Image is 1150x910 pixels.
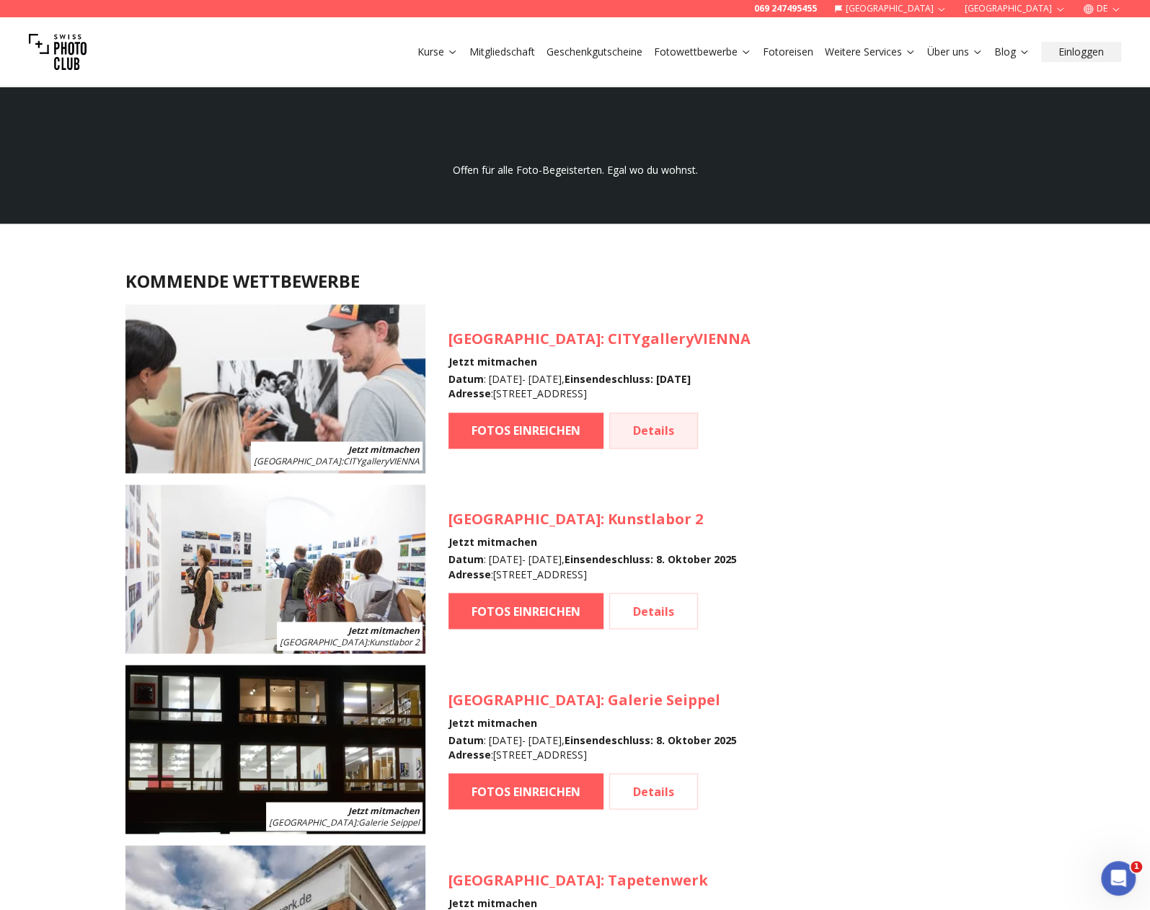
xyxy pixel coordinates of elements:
button: Fotowettbewerbe [648,42,757,62]
a: Geschenkgutscheine [547,45,642,59]
b: Adresse [448,386,491,400]
b: Datum [448,552,484,566]
a: Details [609,593,698,629]
h3: : Kunstlabor 2 [448,509,737,529]
span: [GEOGRAPHIC_DATA] [448,689,601,709]
b: Datum [448,733,484,746]
span: [GEOGRAPHIC_DATA] [448,509,601,529]
h3: : Tapetenwerk [448,870,809,890]
button: Über uns [921,42,988,62]
a: Blog [994,45,1030,59]
span: [GEOGRAPHIC_DATA] [269,816,356,828]
b: Adresse [448,567,491,580]
span: [GEOGRAPHIC_DATA] [254,455,341,467]
h4: Jetzt mitmachen [448,715,737,730]
b: Datum [448,372,484,386]
a: Weitere Services [825,45,916,59]
span: [GEOGRAPHIC_DATA] [280,635,367,648]
div: : [DATE] - [DATE] , : [STREET_ADDRESS] [448,372,751,401]
a: Details [609,412,698,449]
a: Über uns [927,45,983,59]
h4: Jetzt mitmachen [448,355,751,369]
button: Fotoreisen [757,42,819,62]
button: Kurse [412,42,464,62]
a: Kurse [417,45,458,59]
a: Fotowettbewerbe [654,45,751,59]
a: Fotoreisen [763,45,813,59]
a: FOTOS EINREICHEN [448,412,603,449]
h2: KOMMENDE WETTBEWERBE [125,270,1025,293]
button: Einloggen [1041,42,1121,62]
b: Einsendeschluss : [DATE] [565,372,691,386]
h3: : CITYgalleryVIENNA [448,329,751,349]
button: Geschenkgutscheine [541,42,648,62]
iframe: Intercom live chat [1101,861,1136,896]
span: : Galerie Seippel [269,816,420,828]
b: Einsendeschluss : 8. Oktober 2025 [565,733,737,746]
h4: Jetzt mitmachen [448,535,737,549]
b: Einsendeschluss : 8. Oktober 2025 [565,552,737,566]
span: : CITYgalleryVIENNA [254,455,420,467]
img: SPC Photo Awards KÖLN November 2025 [125,665,425,834]
a: Details [609,773,698,809]
h3: : Galerie Seippel [448,689,737,710]
span: [GEOGRAPHIC_DATA] [448,329,601,348]
button: Blog [988,42,1035,62]
b: Adresse [448,747,491,761]
img: SPC Photo Awards WIEN Oktober 2025 [125,304,425,473]
span: [GEOGRAPHIC_DATA] [448,870,601,889]
a: 069 247495455 [754,3,817,14]
h4: Jetzt mitmachen [448,896,809,910]
img: SPC Photo Awards MÜNCHEN November 2025 [125,485,425,653]
p: Offen für alle Foto-Begeisterten. Egal wo du wohnst. [437,163,714,177]
a: FOTOS EINREICHEN [448,773,603,809]
b: Jetzt mitmachen [348,804,420,816]
div: : [DATE] - [DATE] , : [STREET_ADDRESS] [448,552,737,581]
b: Jetzt mitmachen [348,443,420,456]
div: : [DATE] - [DATE] , : [STREET_ADDRESS] [448,733,737,761]
img: Swiss photo club [29,23,87,81]
button: Mitgliedschaft [464,42,541,62]
a: FOTOS EINREICHEN [448,593,603,629]
b: Jetzt mitmachen [348,624,420,636]
a: Mitgliedschaft [469,45,535,59]
button: Weitere Services [819,42,921,62]
span: 1 [1131,861,1142,873]
span: : Kunstlabor 2 [280,635,420,648]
